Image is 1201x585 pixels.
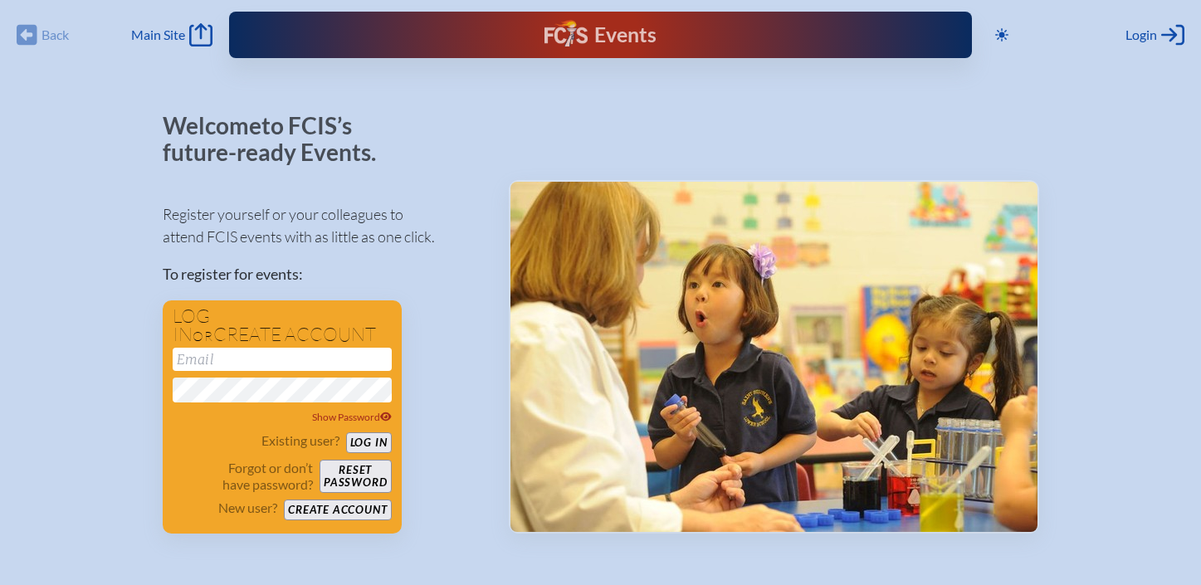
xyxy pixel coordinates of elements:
button: Log in [346,432,392,453]
span: Login [1125,27,1157,43]
a: Main Site [131,23,212,46]
p: To register for events: [163,263,482,285]
p: Existing user? [261,432,339,449]
span: Main Site [131,27,185,43]
button: Create account [284,500,391,520]
button: Resetpassword [320,460,391,493]
span: Show Password [312,411,392,423]
p: New user? [218,500,277,516]
img: Events [510,182,1037,532]
p: Forgot or don’t have password? [173,460,314,493]
div: FCIS Events — Future ready [442,20,760,50]
span: or [193,328,213,344]
input: Email [173,348,392,371]
p: Register yourself or your colleagues to attend FCIS events with as little as one click. [163,203,482,248]
p: Welcome to FCIS’s future-ready Events. [163,113,395,165]
h1: Log in create account [173,307,392,344]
